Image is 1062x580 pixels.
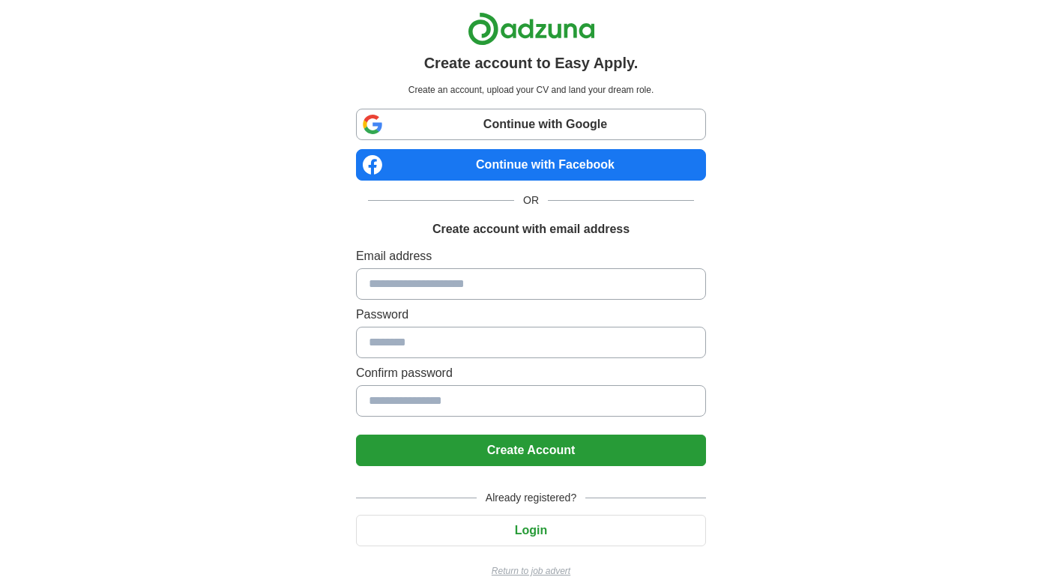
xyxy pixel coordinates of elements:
[356,435,706,466] button: Create Account
[356,524,706,537] a: Login
[514,193,548,208] span: OR
[356,306,706,324] label: Password
[356,109,706,140] a: Continue with Google
[356,247,706,265] label: Email address
[356,564,706,578] a: Return to job advert
[477,490,585,506] span: Already registered?
[424,52,639,74] h1: Create account to Easy Apply.
[356,149,706,181] a: Continue with Facebook
[356,364,706,382] label: Confirm password
[468,12,595,46] img: Adzuna logo
[359,83,703,97] p: Create an account, upload your CV and land your dream role.
[432,220,630,238] h1: Create account with email address
[356,515,706,546] button: Login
